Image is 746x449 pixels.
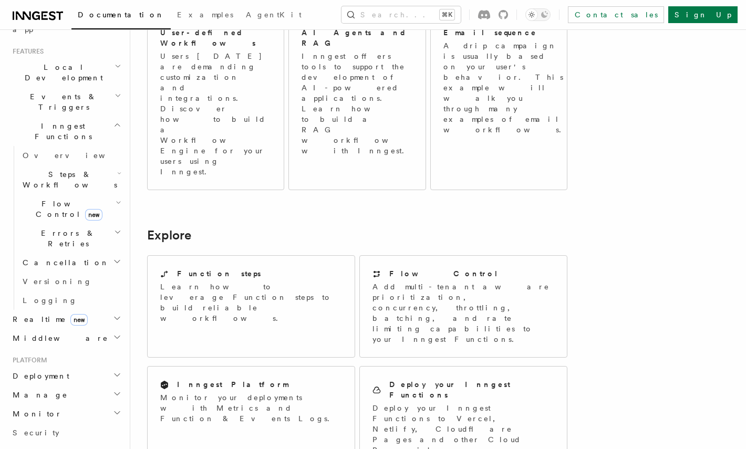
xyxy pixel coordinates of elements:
button: Events & Triggers [8,87,123,117]
button: Errors & Retries [18,224,123,253]
span: Security [13,429,59,437]
a: Flow ControlAdd multi-tenant aware prioritization, concurrency, throttling, batching, and rate li... [359,255,567,358]
span: Errors & Retries [18,228,114,249]
a: Sign Up [668,6,738,23]
span: Monitor [8,409,62,419]
a: Versioning [18,272,123,291]
span: Features [8,47,44,56]
h2: Deploy your Inngest Functions [389,379,554,400]
button: Manage [8,385,123,404]
button: Steps & Workflows [18,165,123,194]
a: Logging [18,291,123,310]
span: Cancellation [18,257,109,268]
span: Examples [177,11,233,19]
span: Middleware [8,333,108,343]
a: Email sequenceA drip campaign is usually based on your user's behavior. This example will walk yo... [430,14,567,190]
button: Inngest Functions [8,117,123,146]
p: Inngest offers tools to support the development of AI-powered applications. Learn how to build a ... [302,51,414,156]
kbd: ⌘K [440,9,454,20]
a: AgentKit [240,3,308,28]
a: AI Agents and RAGInngest offers tools to support the development of AI-powered applications. Lear... [288,14,426,190]
a: Function stepsLearn how to leverage Function steps to build reliable workflows. [147,255,355,358]
span: Deployment [8,371,69,381]
h2: Inngest Platform [177,379,288,390]
button: Cancellation [18,253,123,272]
h2: Function steps [177,268,261,279]
p: Monitor your deployments with Metrics and Function & Events Logs. [160,392,342,424]
p: Users [DATE] are demanding customization and integrations. Discover how to build a Workflow Engin... [160,51,271,177]
span: Events & Triggers [8,91,115,112]
span: Logging [23,296,77,305]
button: Middleware [8,329,123,348]
button: Flow Controlnew [18,194,123,224]
p: Learn how to leverage Function steps to build reliable workflows. [160,281,342,323]
button: Realtimenew [8,310,123,329]
span: Documentation [78,11,164,19]
span: Versioning [23,277,92,286]
span: Local Development [8,62,115,83]
h2: User-defined Workflows [160,27,271,48]
a: Examples [171,3,240,28]
div: Inngest Functions [8,146,123,310]
p: A drip campaign is usually based on your user's behavior. This example will walk you through many... [443,40,567,135]
span: Steps & Workflows [18,169,117,190]
a: User-defined WorkflowsUsers [DATE] are demanding customization and integrations. Discover how to ... [147,14,284,190]
span: Flow Control [18,199,116,220]
a: Overview [18,146,123,165]
a: Explore [147,228,191,243]
span: new [70,314,88,326]
button: Local Development [8,58,123,87]
span: Platform [8,356,47,364]
a: Contact sales [568,6,664,23]
span: Realtime [8,314,88,325]
span: Manage [8,390,68,400]
button: Deployment [8,367,123,385]
span: new [85,209,102,221]
span: Inngest Functions [8,121,113,142]
h2: Email sequence [443,27,537,38]
h2: Flow Control [389,268,499,279]
button: Monitor [8,404,123,423]
span: Overview [23,151,131,160]
span: AgentKit [246,11,302,19]
button: Toggle dark mode [525,8,551,21]
p: Add multi-tenant aware prioritization, concurrency, throttling, batching, and rate limiting capab... [372,281,554,344]
a: Security [8,423,123,442]
a: Documentation [71,3,171,29]
h2: AI Agents and RAG [302,27,414,48]
button: Search...⌘K [341,6,461,23]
